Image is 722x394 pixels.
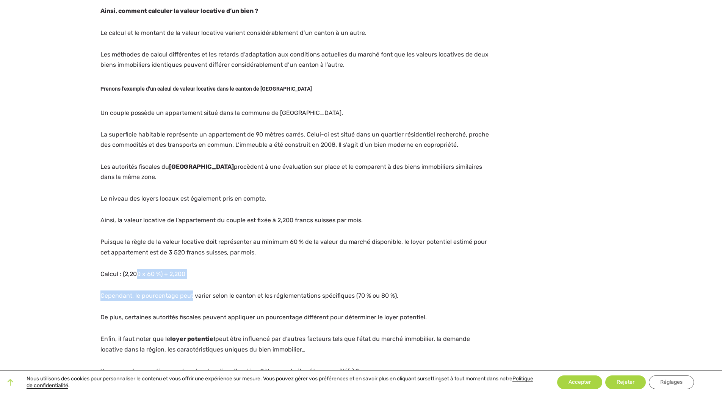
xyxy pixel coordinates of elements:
h3: Prenons l’exemple d’un calcul de valeur locative dans le canton de [GEOGRAPHIC_DATA] [100,81,489,96]
strong: Ainsi, comment calculer la valeur locative d’un bien ? [100,7,258,14]
p: Un couple possède un appartement situé dans la commune de [GEOGRAPHIC_DATA]. [100,108,489,118]
button: Rejeter [605,375,646,389]
p: Calcul : (2,200 x 60 %) + 2,200 [100,269,489,279]
p: Les méthodes de calcul différentes et les retards d’adaptation aux conditions actuelles du marché... [100,49,489,70]
p: Le calcul et le montant de la valeur locative varient considérablement d’un canton à un autre. [100,28,489,38]
p: De plus, certaines autorités fiscales peuvent appliquer un pourcentage différent pour déterminer ... [100,312,489,322]
button: Réglages [649,375,694,389]
button: settings [425,375,444,382]
button: Accepter [557,375,602,389]
p: Enfin, il faut noter que le peut être influencé par d’autres facteurs tels que l’état du marché i... [100,334,489,354]
p: Cependant, le pourcentage peut varier selon le canton et les réglementations spécifiques (70 % ou... [100,290,489,301]
p: Les autorités fiscales du procèdent à une évaluation sur place et le comparent à des biens immobi... [100,162,489,182]
p: Le niveau des loyers locaux est également pris en compte. [100,193,489,204]
strong: loyer potentiel [170,335,215,342]
p: La superficie habitable représente un appartement de 90 mètres carrés. Celui-ci est situé dans un... [100,129,489,150]
p: Vous avez des questions sur la valeur locative d’un bien ? Vous souhaitez être conseillé(e) ? [100,366,489,376]
p: Nous utilisons des cookies pour personnaliser le contenu et vous offrir une expérience sur mesure... [27,375,534,389]
a: Politique de confidentialité [27,375,533,389]
p: Ainsi, la valeur locative de l’appartement du couple est fixée à 2,200 francs suisses par mois. [100,215,489,225]
p: Puisque la règle de la valeur locative doit représenter au minimum 60 % de la valeur du marché di... [100,237,489,257]
strong: [GEOGRAPHIC_DATA] [169,163,234,170]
